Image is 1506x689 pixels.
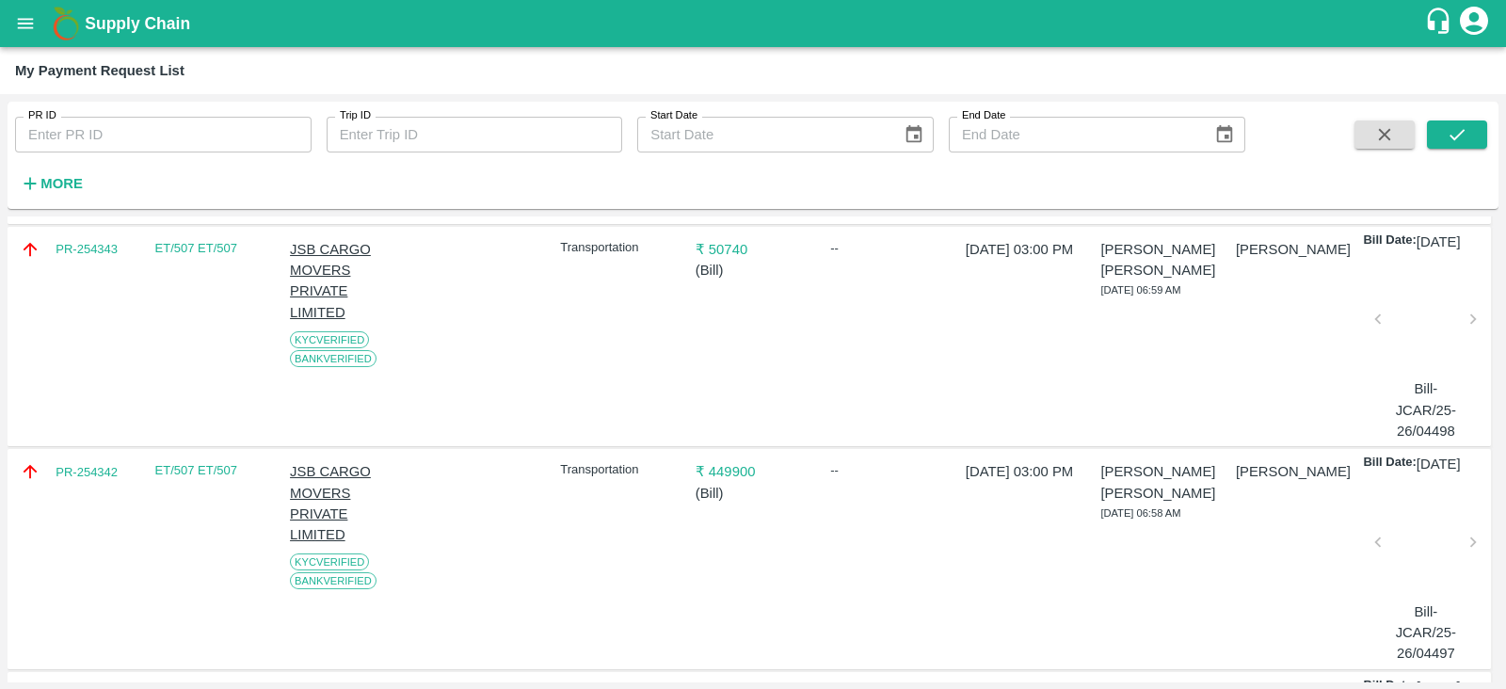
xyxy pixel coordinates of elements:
[290,572,376,589] span: Bank Verified
[696,260,810,280] p: ( Bill )
[56,240,118,259] a: PR-254343
[4,2,47,45] button: open drawer
[1386,378,1466,441] p: Bill- JCAR/25-26/04498
[830,239,945,258] div: --
[155,463,237,477] a: ET/507 ET/507
[637,117,888,152] input: Start Date
[1386,601,1466,665] p: Bill-JCAR/25-26/04497
[650,108,697,123] label: Start Date
[962,108,1005,123] label: End Date
[290,461,405,545] p: JSB CARGO MOVERS PRIVATE LIMITED
[830,461,945,480] div: --
[47,5,85,42] img: logo
[1100,461,1215,504] p: [PERSON_NAME] [PERSON_NAME]
[85,14,190,33] b: Supply Chain
[1457,4,1491,43] div: account of current user
[949,117,1199,152] input: End Date
[290,553,369,570] span: KYC Verified
[696,239,810,260] p: ₹ 50740
[290,331,369,348] span: KYC Verified
[696,483,810,504] p: ( Bill )
[696,461,810,482] p: ₹ 449900
[966,461,1081,482] p: [DATE] 03:00 PM
[560,461,675,479] p: Transportation
[560,239,675,257] p: Transportation
[15,117,312,152] input: Enter PR ID
[290,239,405,323] p: JSB CARGO MOVERS PRIVATE LIMITED
[327,117,623,152] input: Enter Trip ID
[85,10,1424,37] a: Supply Chain
[1100,507,1180,519] span: [DATE] 06:58 AM
[56,463,118,482] a: PR-254342
[1236,461,1351,482] p: [PERSON_NAME]
[15,168,88,200] button: More
[1236,239,1351,260] p: [PERSON_NAME]
[896,117,932,152] button: Choose date
[1363,454,1416,474] p: Bill Date:
[1417,232,1461,252] p: [DATE]
[340,108,371,123] label: Trip ID
[1100,284,1180,296] span: [DATE] 06:59 AM
[1100,239,1215,281] p: [PERSON_NAME] [PERSON_NAME]
[290,350,376,367] span: Bank Verified
[155,241,237,255] a: ET/507 ET/507
[966,239,1081,260] p: [DATE] 03:00 PM
[40,176,83,191] strong: More
[1363,232,1416,252] p: Bill Date:
[1417,454,1461,474] p: [DATE]
[15,58,184,83] div: My Payment Request List
[28,108,56,123] label: PR ID
[1424,7,1457,40] div: customer-support
[1207,117,1242,152] button: Choose date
